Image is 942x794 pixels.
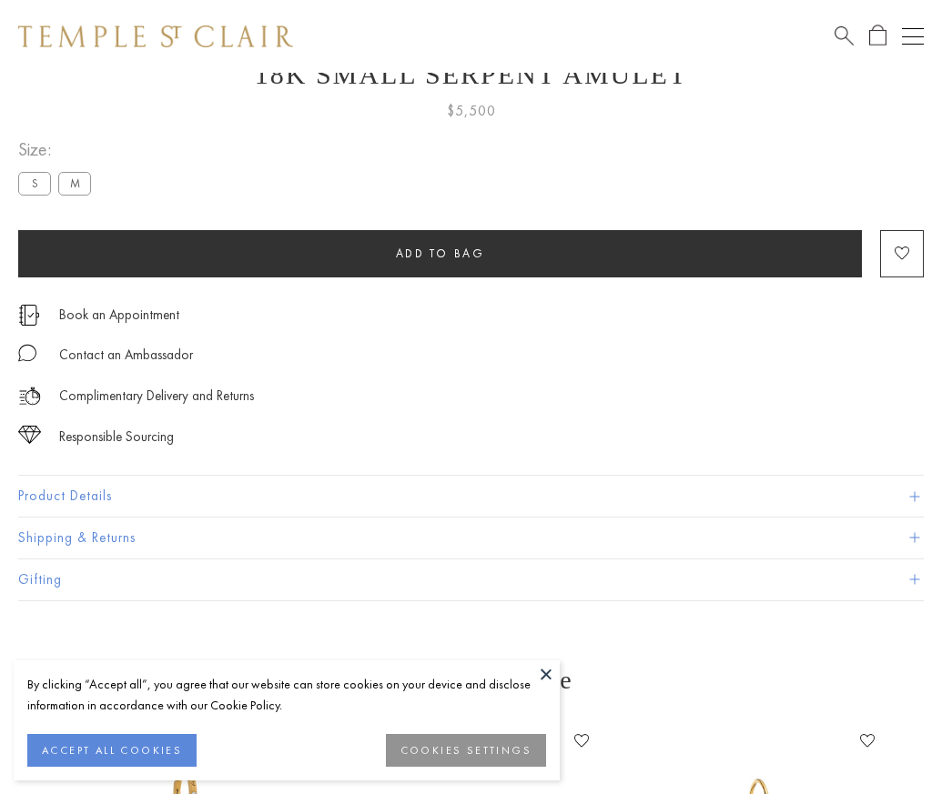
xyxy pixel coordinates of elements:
[396,246,485,261] span: Add to bag
[835,25,854,47] a: Search
[18,385,41,407] img: icon_delivery.svg
[18,305,40,326] img: icon_appointment.svg
[18,135,98,165] span: Size:
[59,305,179,325] a: Book an Appointment
[447,99,496,123] span: $5,500
[59,385,254,407] p: Complimentary Delivery and Returns
[18,59,924,90] h1: 18K Small Serpent Amulet
[18,518,924,558] button: Shipping & Returns
[59,344,193,367] div: Contact an Ambassador
[902,25,924,47] button: Open navigation
[386,734,546,767] button: COOKIES SETTINGS
[18,426,41,444] img: icon_sourcing.svg
[18,172,51,195] label: S
[18,559,924,600] button: Gifting
[18,344,36,362] img: MessageIcon-01_2.svg
[27,734,197,767] button: ACCEPT ALL COOKIES
[27,674,546,716] div: By clicking “Accept all”, you agree that our website can store cookies on your device and disclos...
[18,25,293,47] img: Temple St. Clair
[59,426,174,448] div: Responsible Sourcing
[869,25,886,47] a: Open Shopping Bag
[18,230,862,277] button: Add to bag
[58,172,91,195] label: M
[18,476,924,517] button: Product Details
